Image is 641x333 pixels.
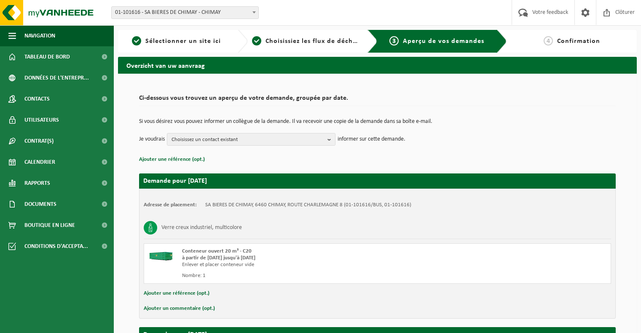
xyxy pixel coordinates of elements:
[24,88,50,109] span: Contacts
[24,194,56,215] span: Documents
[182,261,411,268] div: Enlever et placer conteneur vide
[132,36,141,45] span: 1
[111,6,259,19] span: 01-101616 - SA BIERES DE CHIMAY - CHIMAY
[24,236,88,257] span: Conditions d'accepta...
[144,202,197,208] strong: Adresse de placement:
[118,57,637,73] h2: Overzicht van uw aanvraag
[145,38,221,45] span: Sélectionner un site ici
[182,248,252,254] span: Conteneur ouvert 20 m³ - C20
[139,154,205,165] button: Ajouter une référence (opt.)
[24,25,55,46] span: Navigation
[266,38,406,45] span: Choisissiez les flux de déchets et récipients
[24,152,55,173] span: Calendrier
[24,46,70,67] span: Tableau de bord
[24,215,75,236] span: Boutique en ligne
[252,36,261,45] span: 2
[24,67,89,88] span: Données de l'entrepr...
[144,288,209,299] button: Ajouter une référence (opt.)
[338,133,405,146] p: informer sur cette demande.
[24,109,59,131] span: Utilisateurs
[122,36,231,46] a: 1Sélectionner un site ici
[182,255,255,261] strong: à partir de [DATE] jusqu'à [DATE]
[389,36,399,45] span: 3
[167,133,335,146] button: Choisissez un contact existant
[139,133,165,146] p: Je voudrais
[143,178,207,184] strong: Demande pour [DATE]
[24,131,54,152] span: Contrat(s)
[139,95,616,106] h2: Ci-dessous vous trouvez un aperçu de votre demande, groupée par date.
[252,36,361,46] a: 2Choisissiez les flux de déchets et récipients
[144,303,215,314] button: Ajouter un commentaire (opt.)
[172,133,324,146] span: Choisissez un contact existant
[112,7,258,19] span: 01-101616 - SA BIERES DE CHIMAY - CHIMAY
[557,38,600,45] span: Confirmation
[205,202,411,208] td: SA BIERES DE CHIMAY, 6460 CHIMAY, ROUTE CHARLEMAGNE 8 (01-101616/BUS, 01-101616)
[148,248,174,261] img: HK-XC-20-GN-00.png
[403,38,484,45] span: Aperçu de vos demandes
[24,173,50,194] span: Rapports
[544,36,553,45] span: 4
[161,221,242,234] h3: Verre creux industriel, multicolore
[139,119,616,125] p: Si vous désirez vous pouvez informer un collègue de la demande. Il va recevoir une copie de la de...
[182,272,411,279] div: Nombre: 1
